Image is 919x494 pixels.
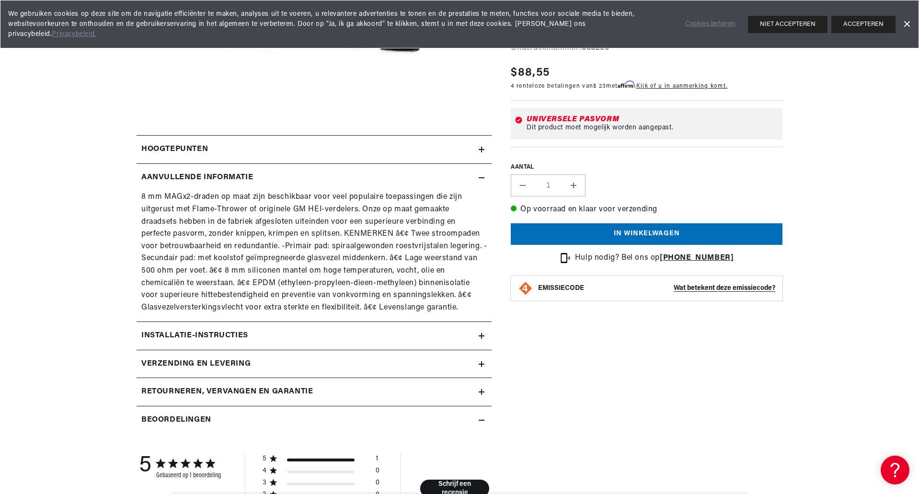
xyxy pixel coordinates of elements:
[262,479,379,491] div: 3 sterren door 0 beoordelingen
[511,67,550,79] font: $88,55
[141,360,251,368] font: Verzending en levering
[748,16,827,33] button: NIET ACCEPTEREN
[636,83,728,89] font: Kijk of u in aanmerking komt.
[137,164,492,192] summary: Aanvullende informatie
[636,83,728,89] a: Kijk of u in aanmerking komt - Lees meer over Affirm Financing (opent in het venster)
[262,467,379,479] div: 4 sterren door 0 beoordelingen
[263,455,266,462] font: 5
[141,173,253,181] font: Aanvullende informatie
[262,455,379,467] div: 5 sterren door 1 beoordeling
[511,164,534,170] font: AANTAL
[527,124,673,131] font: Dit product moet mogelijk worden aangepast.
[518,281,533,296] img: Emissiecode
[538,284,775,293] button: EMISSIECODEWat betekent deze emissiecode?
[831,16,896,33] button: ACCEPTEREN
[511,223,782,245] button: In winkelwagen
[527,115,619,123] font: Universele pasvorm
[141,416,211,424] font: Beoordelingen
[137,406,492,434] summary: Beoordelingen
[575,254,660,262] font: Hulp nodig? Bel ons op
[263,467,266,474] font: 4
[376,467,379,474] font: 0
[520,206,657,213] font: Op voorraad en klaar voor verzending
[137,136,492,163] summary: Hoogtepunten
[685,19,735,29] a: Cookies beheren
[141,332,248,339] font: Installatie-instructies
[8,11,634,38] font: We gebruiken cookies op deze site om de navigatie efficiënter te maken, analyses uit te voeren, u...
[674,285,775,292] font: Wat betekent deze emissiecode?
[660,254,734,262] a: [PHONE_NUMBER]
[139,454,151,477] font: 5
[52,31,96,38] a: Privacybeleid.
[137,350,492,378] summary: Verzending en levering
[582,45,609,52] font: 808290
[376,479,379,486] font: 0
[685,21,735,27] font: Cookies beheren
[843,21,884,27] font: ACCEPTEREN
[376,455,378,462] font: 1
[141,193,487,311] font: 8 mm MAGx2-draden op maat zijn beschikbaar voor veel populaire toepassingen die zijn uitgerust me...
[606,83,618,89] font: met
[137,378,492,406] summary: Retourneren, vervangen en garantie
[511,45,582,52] font: Onderdeelnummer:
[156,472,221,479] font: Gebaseerd op 1 beoordeling
[141,388,313,395] font: Retourneren, vervangen en garantie
[634,83,636,89] font: .
[141,145,208,153] font: Hoogtepunten
[760,21,816,27] font: NIET ACCEPTEREN
[593,83,606,89] font: $ 23
[511,83,593,89] font: 4 renteloze betalingen van
[538,285,584,292] font: EMISSIECODE
[137,322,492,350] summary: Installatie-instructies
[263,479,266,486] font: 3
